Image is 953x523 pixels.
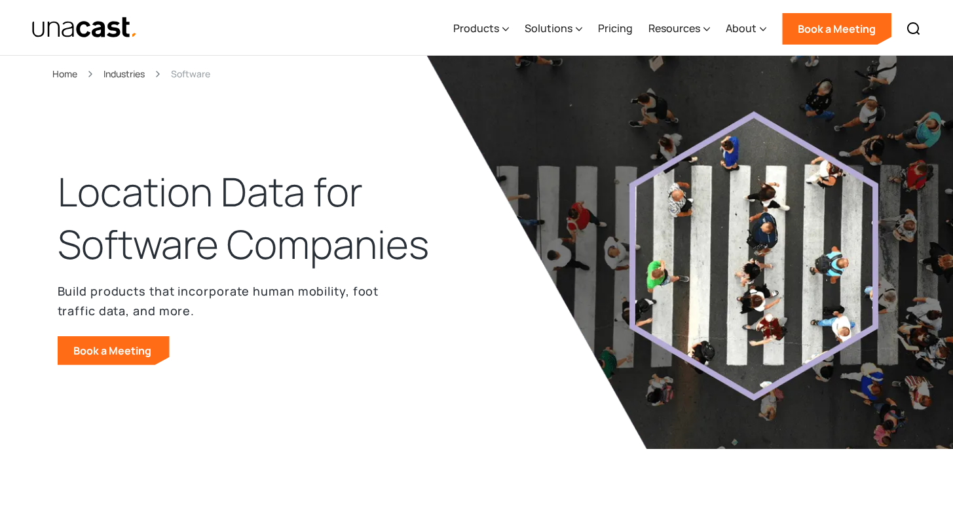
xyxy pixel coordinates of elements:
[453,20,499,36] div: Products
[58,281,398,320] p: Build products that incorporate human mobility, foot traffic data, and more.
[525,20,572,36] div: Solutions
[58,166,435,271] h1: Location Data for Software Companies
[52,66,77,81] a: Home
[453,2,509,56] div: Products
[31,16,138,39] a: home
[171,66,210,81] div: Software
[598,2,633,56] a: Pricing
[906,21,922,37] img: Search icon
[648,20,700,36] div: Resources
[525,2,582,56] div: Solutions
[58,336,170,365] a: Book a Meeting
[31,16,138,39] img: Unacast text logo
[726,2,766,56] div: About
[648,2,710,56] div: Resources
[103,66,145,81] a: Industries
[726,20,757,36] div: About
[782,13,891,45] a: Book a Meeting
